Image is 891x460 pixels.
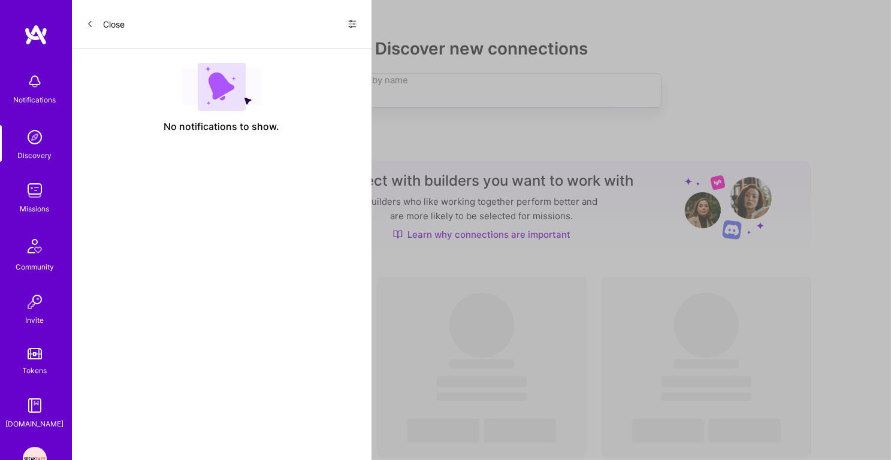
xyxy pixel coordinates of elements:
[182,63,261,111] img: empty
[6,417,64,430] div: [DOMAIN_NAME]
[23,125,47,149] img: discovery
[23,364,47,377] div: Tokens
[23,290,47,314] img: Invite
[23,69,47,93] img: bell
[86,14,125,34] button: Close
[26,314,44,326] div: Invite
[20,202,50,215] div: Missions
[23,178,47,202] img: teamwork
[14,93,56,106] div: Notifications
[23,394,47,417] img: guide book
[16,261,54,273] div: Community
[20,232,49,261] img: Community
[164,120,280,133] span: No notifications to show.
[18,149,52,162] div: Discovery
[24,24,48,46] img: logo
[28,348,42,359] img: tokens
